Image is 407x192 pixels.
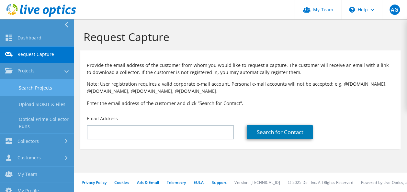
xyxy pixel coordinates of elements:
a: Support [211,180,227,185]
li: Version: [TECHNICAL_ID] [234,180,280,185]
a: EULA [194,180,204,185]
a: Privacy Policy [82,180,107,185]
a: Ads & Email [137,180,159,185]
label: Email Address [87,115,118,122]
p: Note: User registration requires a valid corporate e-mail account. Personal e-mail accounts will ... [87,80,394,95]
h3: Enter the email address of the customer and click “Search for Contact”. [87,100,394,107]
svg: \n [349,7,355,13]
span: AG [390,5,400,15]
a: Telemetry [167,180,186,185]
h1: Request Capture [84,30,394,44]
a: Cookies [114,180,129,185]
li: © 2025 Dell Inc. All Rights Reserved [288,180,353,185]
p: Provide the email address of the customer from whom you would like to request a capture. The cust... [87,62,394,76]
a: Search for Contact [247,125,313,139]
